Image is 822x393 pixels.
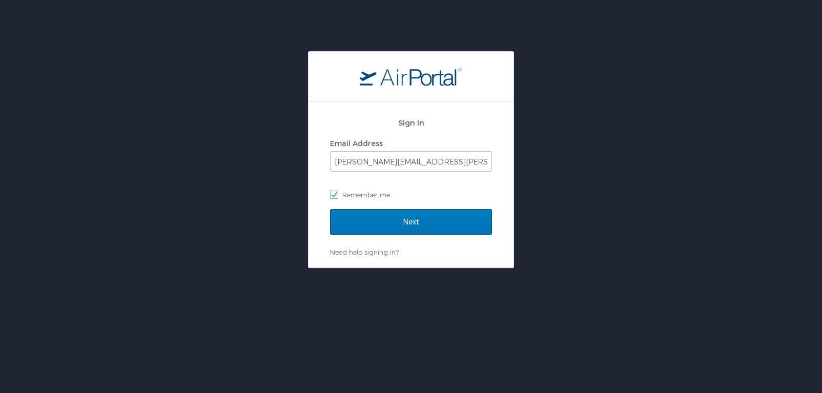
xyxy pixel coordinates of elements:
img: logo [360,67,462,86]
label: Remember me [330,187,492,202]
label: Email Address [330,139,383,148]
h2: Sign In [330,117,492,129]
a: Need help signing in? [330,248,399,256]
input: Next [330,209,492,235]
